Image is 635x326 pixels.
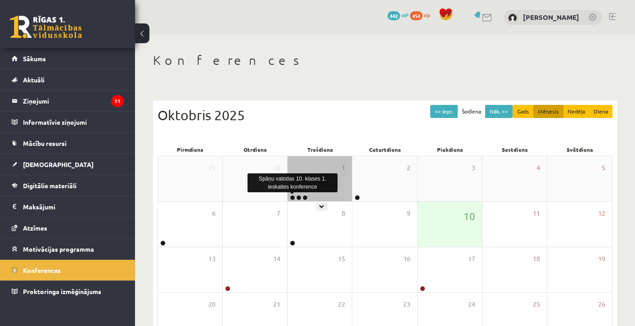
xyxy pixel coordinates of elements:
[212,208,216,218] span: 6
[424,11,430,18] span: xp
[12,260,124,281] a: Konferences
[23,112,124,132] legend: Informatīvie ziņojumi
[23,139,67,147] span: Mācību resursi
[533,208,540,218] span: 11
[598,208,605,218] span: 12
[273,299,280,309] span: 21
[288,143,352,156] div: Trešdiena
[153,53,617,68] h1: Konferences
[12,154,124,175] a: [DEMOGRAPHIC_DATA]
[23,245,94,253] span: Motivācijas programma
[464,208,475,224] span: 10
[23,54,46,63] span: Sākums
[23,76,45,84] span: Aktuāli
[208,163,216,173] span: 29
[12,239,124,259] a: Motivācijas programma
[533,105,563,118] button: Mēnesis
[12,91,124,111] a: Ziņojumi11
[273,254,280,264] span: 14
[457,105,486,118] button: Šodiena
[23,266,61,274] span: Konferences
[12,175,124,196] a: Digitālie materiāli
[12,133,124,154] a: Mācību resursi
[23,91,124,111] legend: Ziņojumi
[410,11,423,20] span: 454
[222,143,287,156] div: Otrdiena
[208,254,216,264] span: 13
[508,14,517,23] img: Tomass Reinis Dālderis
[387,11,409,18] a: 442 mP
[23,196,124,217] legend: Maksājumi
[513,105,534,118] button: Gads
[468,254,475,264] span: 17
[523,13,579,22] a: [PERSON_NAME]
[158,105,612,125] div: Oktobris 2025
[536,163,540,173] span: 4
[598,299,605,309] span: 26
[410,11,434,18] a: 454 xp
[485,105,513,118] button: Nāk. >>
[563,105,590,118] button: Nedēļa
[472,163,475,173] span: 3
[277,208,280,218] span: 7
[338,299,345,309] span: 22
[273,163,280,173] span: 30
[418,143,482,156] div: Piekdiena
[342,163,345,173] span: 1
[352,143,417,156] div: Ceturtdiena
[158,143,222,156] div: Pirmdiena
[589,105,612,118] button: Diena
[602,163,605,173] span: 5
[12,69,124,90] a: Aktuāli
[407,163,410,173] span: 2
[12,217,124,238] a: Atzīmes
[401,11,409,18] span: mP
[10,16,82,38] a: Rīgas 1. Tālmācības vidusskola
[342,208,345,218] span: 8
[482,143,547,156] div: Sestdiena
[12,281,124,302] a: Proktoringa izmēģinājums
[23,181,77,190] span: Digitālie materiāli
[23,160,94,168] span: [DEMOGRAPHIC_DATA]
[403,254,410,264] span: 16
[407,208,410,218] span: 9
[468,299,475,309] span: 24
[23,224,47,232] span: Atzīmes
[208,299,216,309] span: 20
[338,254,345,264] span: 15
[548,143,612,156] div: Svētdiena
[111,95,124,107] i: 11
[12,48,124,69] a: Sākums
[12,196,124,217] a: Maksājumi
[387,11,400,20] span: 442
[533,254,540,264] span: 18
[533,299,540,309] span: 25
[430,105,458,118] button: << Iepr.
[248,173,338,192] div: Spāņu valodas 10. klases 1. ieskaites konference
[23,287,101,295] span: Proktoringa izmēģinājums
[598,254,605,264] span: 19
[12,112,124,132] a: Informatīvie ziņojumi
[403,299,410,309] span: 23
